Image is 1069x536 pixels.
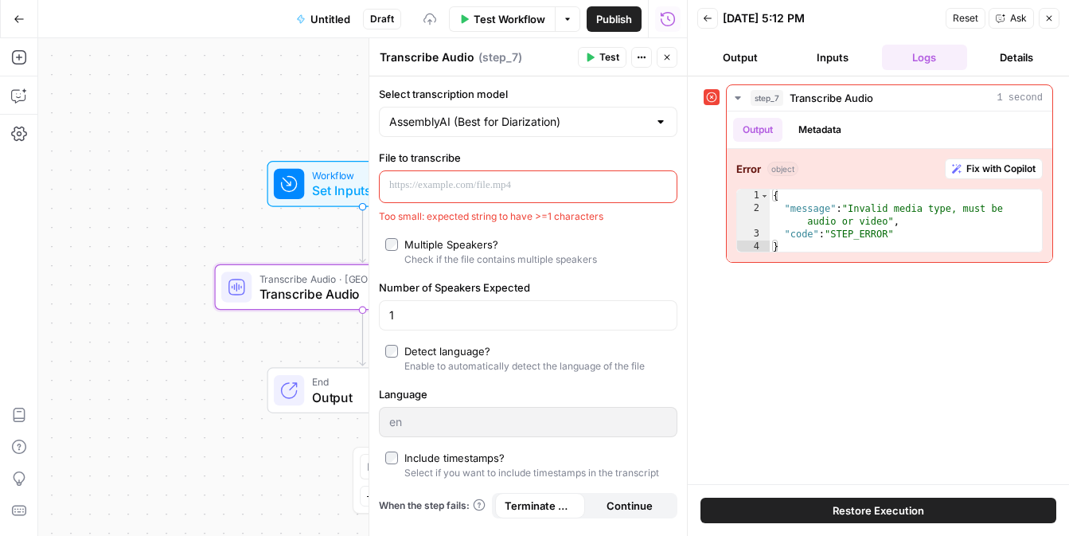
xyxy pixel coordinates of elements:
[379,86,677,102] label: Select transcription model
[578,47,626,68] button: Test
[312,374,442,389] span: End
[385,452,398,464] input: Include timestamps?Select if you want to include timestamps in the transcript
[379,499,486,513] a: When the step fails:
[733,118,782,142] button: Output
[737,241,770,253] div: 4
[215,161,511,207] div: WorkflowSet InputsInputs
[973,45,1059,70] button: Details
[404,450,505,466] div: Include timestamps?
[478,49,522,65] span: ( step_7 )
[360,310,365,366] g: Edge from step_7 to end
[882,45,968,70] button: Logs
[370,12,394,26] span: Draft
[379,386,677,402] label: Language
[385,238,398,251] input: Multiple Speakers?Check if the file contains multiple speakers
[700,498,1056,523] button: Restore Execution
[404,343,490,359] div: Detect language?
[737,202,770,228] div: 2
[1010,11,1027,25] span: Ask
[953,11,978,25] span: Reset
[379,209,677,224] div: Too small: expected string to have >=1 characters
[310,11,350,27] span: Untitled
[585,493,675,518] button: Continue
[599,50,619,65] span: Test
[760,190,769,202] span: Toggle code folding, rows 1 through 4
[379,150,677,166] label: File to transcribe
[259,271,458,286] span: Transcribe Audio · [GEOGRAPHIC_DATA]
[789,118,851,142] button: Metadata
[449,6,555,32] button: Test Workflow
[360,207,365,263] g: Edge from start to step_7
[312,168,407,183] span: Workflow
[404,466,659,480] div: Select if you want to include timestamps in the transcript
[997,91,1043,105] span: 1 second
[737,190,770,202] div: 1
[287,6,360,32] button: Untitled
[727,85,1052,111] button: 1 second
[312,181,407,200] span: Set Inputs
[751,90,783,106] span: step_7
[946,8,985,29] button: Reset
[312,388,442,407] span: Output
[790,45,876,70] button: Inputs
[259,284,458,303] span: Transcribe Audio
[767,162,798,176] span: object
[833,503,924,518] span: Restore Execution
[404,252,597,267] div: Check if the file contains multiple speakers
[736,161,761,177] strong: Error
[587,6,642,32] button: Publish
[945,158,1043,179] button: Fix with Copilot
[790,90,873,106] span: Transcribe Audio
[596,11,632,27] span: Publish
[505,498,575,514] span: Terminate Workflow
[380,49,474,65] textarea: Transcribe Audio
[404,359,645,374] div: Enable to automatically detect the language of the file
[474,11,545,27] span: Test Workflow
[737,228,770,241] div: 3
[607,498,653,514] span: Continue
[389,414,667,430] input: en
[966,162,1036,176] span: Fix with Copilot
[697,45,783,70] button: Output
[215,264,511,311] div: Transcribe Audio · [GEOGRAPHIC_DATA]Transcribe AudioStep 7
[404,237,498,252] div: Multiple Speakers?
[215,367,511,413] div: EndOutput
[385,345,398,358] input: Detect language?Enable to automatically detect the language of the file
[379,280,677,295] label: Number of Speakers Expected
[989,8,1034,29] button: Ask
[389,114,648,130] input: AssemblyAI (Best for Diarization)
[727,112,1052,262] div: 1 second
